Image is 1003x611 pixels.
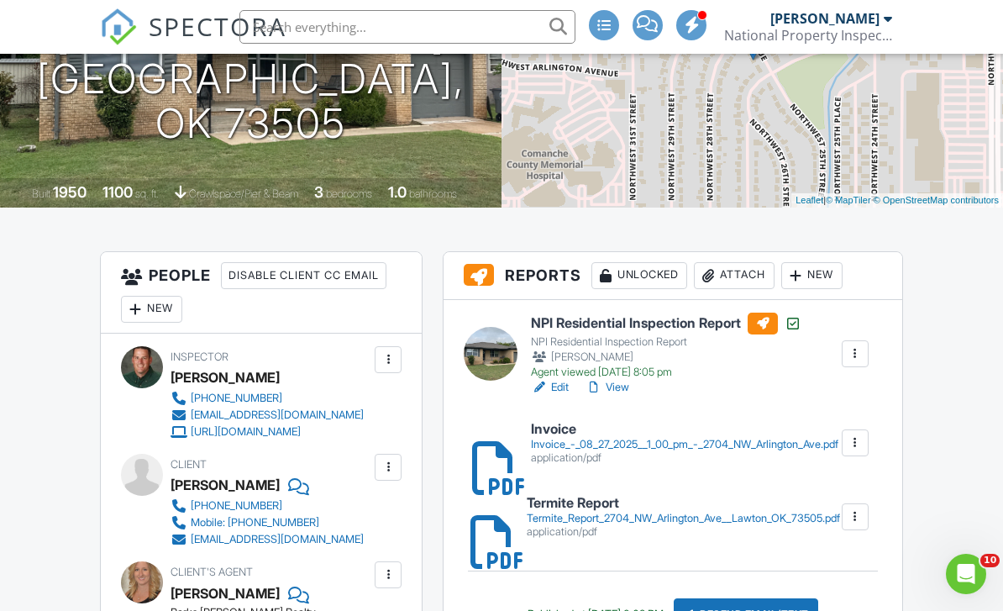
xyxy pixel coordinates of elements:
[694,262,775,289] div: Attach
[444,252,901,300] h3: Reports
[531,451,838,465] div: application/pdf
[791,193,1003,208] div: |
[531,313,801,380] a: NPI Residential Inspection Report NPI Residential Inspection Report [PERSON_NAME] Agent viewed [D...
[388,183,407,201] div: 1.0
[724,27,892,44] div: National Property Inspections
[531,335,801,349] div: NPI Residential Inspection Report
[191,425,301,439] div: [URL][DOMAIN_NAME]
[171,498,364,514] a: [PHONE_NUMBER]
[171,531,364,548] a: [EMAIL_ADDRESS][DOMAIN_NAME]
[826,195,871,205] a: © MapTiler
[189,187,298,200] span: Crawlspace/Pier & Beam
[527,512,840,525] div: Termite_Report_2704_NW_Arlington_Ave__Lawton_OK_73505.pdf
[191,533,364,546] div: [EMAIL_ADDRESS][DOMAIN_NAME]
[27,13,475,145] h1: [STREET_ADDRESS] [GEOGRAPHIC_DATA], OK 73505
[796,195,823,205] a: Leaflet
[191,499,282,513] div: [PHONE_NUMBER]
[171,472,280,498] div: [PERSON_NAME]
[980,554,1000,567] span: 10
[171,458,207,471] span: Client
[135,187,159,200] span: sq. ft.
[171,566,253,578] span: Client's Agent
[100,23,286,58] a: SPECTORA
[531,438,838,451] div: Invoice_-_08_27_2025__1_00_pm_-_2704_NW_Arlington_Ave.pdf
[531,366,801,379] div: Agent viewed [DATE] 8:05 pm
[149,8,286,44] span: SPECTORA
[531,379,569,396] a: Edit
[171,407,364,424] a: [EMAIL_ADDRESS][DOMAIN_NAME]
[527,496,840,511] h6: Termite Report
[874,195,999,205] a: © OpenStreetMap contributors
[591,262,687,289] div: Unlocked
[102,183,133,201] div: 1100
[527,525,840,539] div: application/pdf
[946,554,986,594] iframe: Intercom live chat
[409,187,457,200] span: bathrooms
[100,8,137,45] img: The Best Home Inspection Software - Spectora
[171,390,364,407] a: [PHONE_NUMBER]
[239,10,575,44] input: Search everything...
[171,514,364,531] a: Mobile: [PHONE_NUMBER]
[527,496,840,539] a: Termite Report Termite_Report_2704_NW_Arlington_Ave__Lawton_OK_73505.pdf application/pdf
[326,187,372,200] span: bedrooms
[191,392,282,405] div: [PHONE_NUMBER]
[221,262,386,289] div: Disable Client CC Email
[191,516,319,529] div: Mobile: [PHONE_NUMBER]
[770,10,880,27] div: [PERSON_NAME]
[32,187,50,200] span: Built
[531,313,801,334] h6: NPI Residential Inspection Report
[531,422,838,465] a: Invoice Invoice_-_08_27_2025__1_00_pm_-_2704_NW_Arlington_Ave.pdf application/pdf
[781,262,843,289] div: New
[531,349,801,366] div: [PERSON_NAME]
[171,424,364,440] a: [URL][DOMAIN_NAME]
[171,350,228,363] span: Inspector
[531,422,838,437] h6: Invoice
[314,183,323,201] div: 3
[586,379,629,396] a: View
[171,581,280,606] a: [PERSON_NAME]
[171,365,280,390] div: [PERSON_NAME]
[191,408,364,422] div: [EMAIL_ADDRESS][DOMAIN_NAME]
[101,252,422,334] h3: People
[121,296,182,323] div: New
[53,183,87,201] div: 1950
